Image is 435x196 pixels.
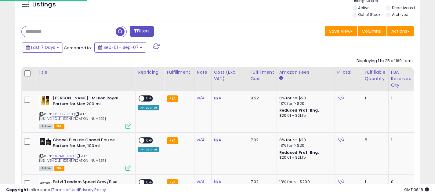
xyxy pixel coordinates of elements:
[39,137,51,146] img: 31b1TcnvwHL._SL40_.jpg
[279,69,332,76] div: Amazon Fees
[279,155,330,160] div: $20.01 - $21.15
[391,137,409,143] div: 1
[214,69,245,82] div: Cost (Exc. VAT)
[391,69,411,88] div: FBA Reserved Qty
[279,108,319,113] b: Reduced Prof. Rng.
[52,187,78,193] a: Terms of Use
[404,187,429,193] span: 2025-09-15 08:18 GMT
[279,76,283,81] small: Amazon Fees.
[214,95,221,101] a: N/A
[167,69,191,76] div: Fulfillment
[39,95,51,108] img: 415MCUcM9QL._SL40_.jpg
[39,112,106,121] span: | SKU: [US_VEHICLE_IDENTIFICATION_NUMBER]
[357,58,414,64] div: Displaying 1 to 25 of 169 items
[337,137,345,143] a: N/A
[94,42,146,53] button: Sep-01 - Sep-07
[167,137,178,144] small: FBA
[39,124,53,129] span: All listings currently available for purchase on Amazon
[39,95,131,128] div: ASIN:
[144,138,154,143] span: OFF
[39,153,106,163] span: | SKU: [US_VEHICLE_IDENTIFICATION_NUMBER]
[52,112,73,117] a: B0C31K2SGH
[22,42,63,53] button: Last 7 Days
[335,67,362,91] th: CSV column name: cust_attr_1_PTotal
[279,143,330,148] div: 13% for > $20
[144,96,154,101] span: OFF
[365,137,384,143] div: 5
[279,101,330,106] div: 13% for > $20
[39,137,131,170] div: ASIN:
[32,0,56,9] h5: Listings
[365,95,384,101] div: 1
[52,153,74,159] a: B00NAH3GNI
[279,95,330,101] div: 8% for <= $20
[54,166,64,171] span: FBA
[39,166,53,171] span: All listings currently available for purchase on Amazon
[358,26,386,36] button: Columns
[279,113,330,118] div: $20.01 - $21.15
[79,187,106,193] a: Privacy Policy
[138,105,159,110] div: Amazon AI
[54,124,64,129] span: FBA
[362,28,381,34] span: Columns
[197,69,209,76] div: Note
[167,95,178,102] small: FBA
[138,69,161,76] div: Repricing
[6,187,106,193] div: seller snap | |
[279,150,319,155] b: Reduced Prof. Rng.
[251,137,272,143] div: 7.02
[358,5,369,10] label: Active
[197,95,204,101] a: N/A
[251,95,272,101] div: 9.22
[64,45,92,51] span: Compared to:
[392,5,415,10] label: Deactivated
[53,95,127,108] b: [PERSON_NAME] 1 Million Royal Parfum for Men 200 ml
[365,69,386,82] div: Fulfillable Quantity
[197,137,204,143] a: N/A
[279,137,330,143] div: 8% for <= $20
[6,187,28,193] strong: Copyright
[31,44,55,50] span: Last 7 Days
[387,26,414,36] button: Actions
[337,95,345,101] a: N/A
[325,26,357,36] button: Save View
[138,147,159,152] div: Amazon AI
[103,44,139,50] span: Sep-01 - Sep-07
[358,12,380,17] label: Out of Stock
[130,26,154,37] button: Filters
[38,69,133,76] div: Title
[251,69,274,82] div: Fulfillment Cost
[53,137,127,150] b: Chanel Bleu de Chanel Eau de Parfum for Men, 100ml
[214,137,221,143] a: N/A
[337,69,360,76] div: PTotal
[391,95,409,101] div: 1
[392,12,408,17] label: Archived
